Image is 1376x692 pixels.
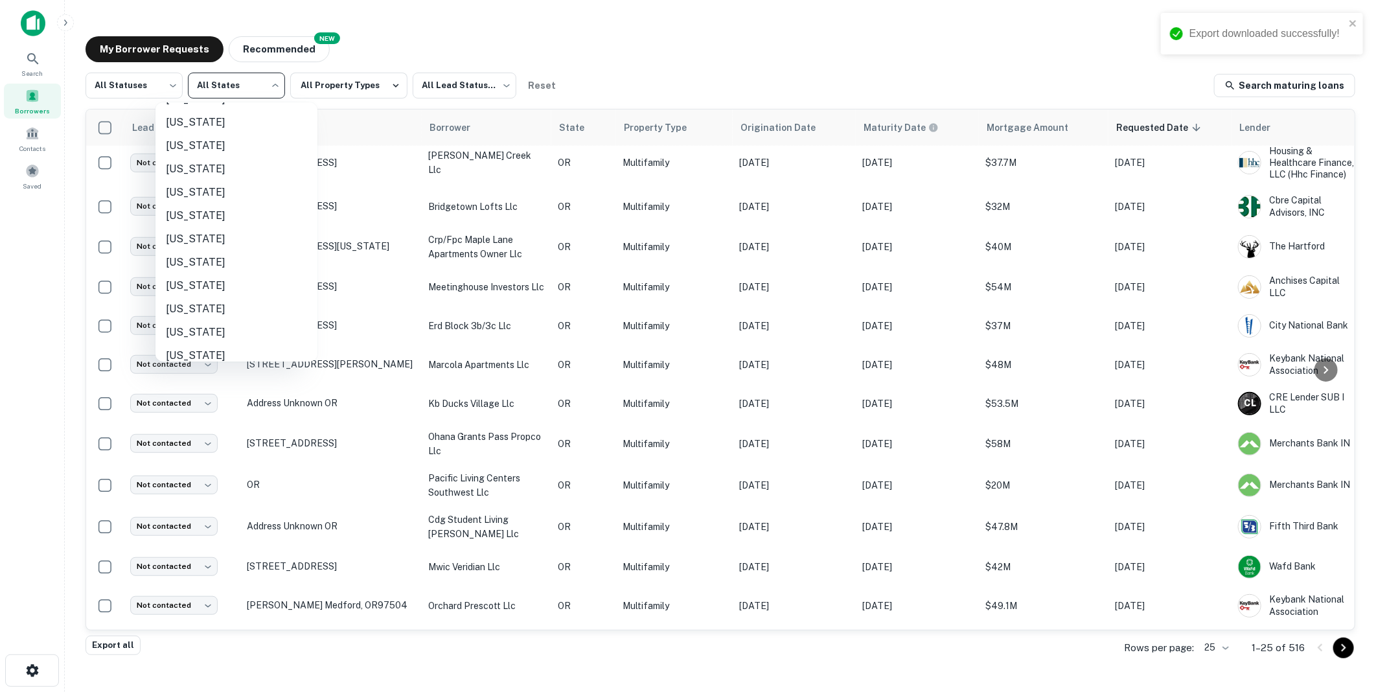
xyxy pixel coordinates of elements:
[155,134,317,157] li: [US_STATE]
[155,227,317,251] li: [US_STATE]
[155,274,317,297] li: [US_STATE]
[155,297,317,321] li: [US_STATE]
[155,251,317,274] li: [US_STATE]
[155,181,317,204] li: [US_STATE]
[155,111,317,134] li: [US_STATE]
[155,157,317,181] li: [US_STATE]
[155,321,317,344] li: [US_STATE]
[155,344,317,367] li: [US_STATE]
[1189,26,1345,41] div: Export downloaded successfully!
[1349,18,1358,30] button: close
[1311,588,1376,651] iframe: Chat Widget
[155,204,317,227] li: [US_STATE]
